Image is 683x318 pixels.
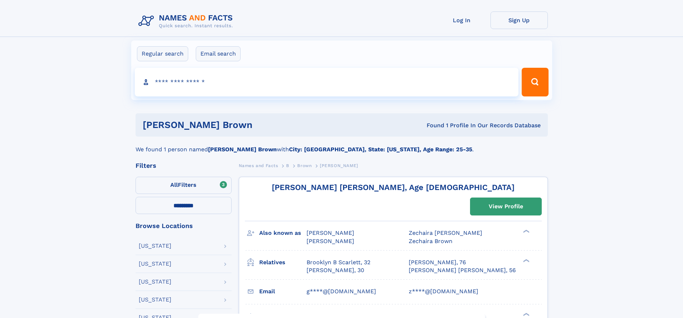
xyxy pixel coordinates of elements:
[409,258,466,266] a: [PERSON_NAME], 76
[470,198,541,215] a: View Profile
[307,266,364,274] a: [PERSON_NAME], 30
[286,163,289,168] span: B
[136,11,239,31] img: Logo Names and Facts
[136,223,232,229] div: Browse Locations
[297,163,312,168] span: Brown
[489,198,523,215] div: View Profile
[289,146,472,153] b: City: [GEOGRAPHIC_DATA], State: [US_STATE], Age Range: 25-35
[521,229,530,234] div: ❯
[409,266,516,274] a: [PERSON_NAME] [PERSON_NAME], 56
[340,122,541,129] div: Found 1 Profile In Our Records Database
[239,161,278,170] a: Names and Facts
[320,163,358,168] span: [PERSON_NAME]
[409,238,452,245] span: Zechaira Brown
[297,161,312,170] a: Brown
[196,46,241,61] label: Email search
[522,68,548,96] button: Search Button
[136,177,232,194] label: Filters
[136,137,548,154] div: We found 1 person named with .
[259,227,307,239] h3: Also known as
[259,285,307,298] h3: Email
[139,297,171,303] div: [US_STATE]
[139,261,171,267] div: [US_STATE]
[259,256,307,269] h3: Relatives
[286,161,289,170] a: B
[135,68,519,96] input: search input
[409,229,482,236] span: Zechaira [PERSON_NAME]
[521,258,530,263] div: ❯
[307,229,354,236] span: [PERSON_NAME]
[139,243,171,249] div: [US_STATE]
[433,11,490,29] a: Log In
[272,183,514,192] a: [PERSON_NAME] [PERSON_NAME], Age [DEMOGRAPHIC_DATA]
[137,46,188,61] label: Regular search
[208,146,277,153] b: [PERSON_NAME] Brown
[139,279,171,285] div: [US_STATE]
[307,238,354,245] span: [PERSON_NAME]
[490,11,548,29] a: Sign Up
[136,162,232,169] div: Filters
[521,312,530,317] div: ❯
[170,181,178,188] span: All
[307,258,370,266] a: Brooklyn B Scarlett, 32
[143,120,340,129] h1: [PERSON_NAME] brown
